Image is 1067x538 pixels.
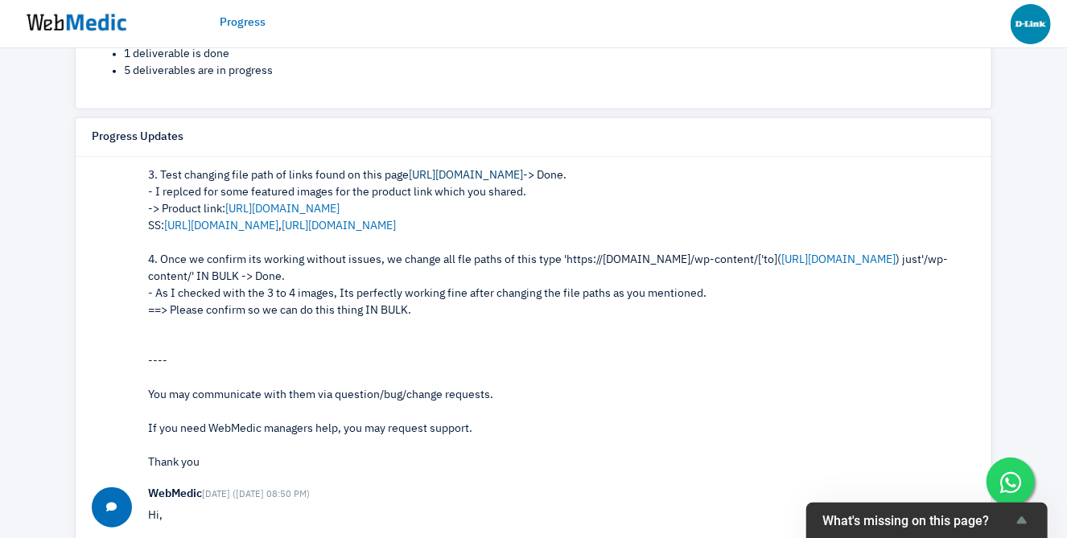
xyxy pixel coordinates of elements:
[124,63,975,80] li: 5 deliverables are in progress
[124,46,975,63] li: 1 deliverable is done
[822,511,1032,530] button: Show survey - What's missing on this page?
[781,254,896,265] a: [URL][DOMAIN_NAME]
[822,513,1012,528] span: What's missing on this page?
[220,14,266,31] a: Progress
[409,170,523,181] a: [URL][DOMAIN_NAME]
[164,220,278,232] a: [URL][DOMAIN_NAME]
[148,15,975,319] div: Hello Team, Please check my updates below & share your feedbacks for the same, Thank you! 1. Do a...
[92,130,183,145] h6: Progress Updates
[282,220,396,232] a: [URL][DOMAIN_NAME]
[202,490,310,499] small: [DATE] ([DATE] 08:50 PM)
[225,203,340,215] a: [URL][DOMAIN_NAME]
[148,487,975,502] h6: WebMedic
